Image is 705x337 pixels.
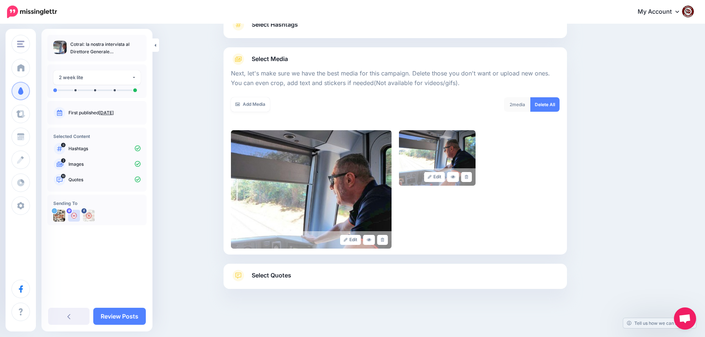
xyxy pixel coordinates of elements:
[399,130,476,186] img: 329d9b6f69e20781d6585a968ea25d24_large.jpg
[17,41,24,47] img: menu.png
[231,19,560,38] a: Select Hashtags
[231,53,560,65] a: Select Media
[53,70,141,85] button: 2 week lite
[252,54,288,64] span: Select Media
[61,174,66,178] span: 10
[68,176,141,183] p: Quotes
[70,41,141,55] p: Cotral: la nostra intervista al Direttore Generale [PERSON_NAME]
[510,102,512,107] span: 2
[68,109,141,116] p: First published
[340,235,361,245] a: Edit
[68,161,141,168] p: Images
[61,143,66,147] span: 0
[53,41,67,54] img: 69201162df14f290255babba1ba4d8cb_thumb.jpg
[424,172,445,182] a: Edit
[252,20,298,30] span: Select Hashtags
[53,134,141,139] h4: Selected Content
[68,145,141,152] p: Hashtags
[61,158,66,163] span: 2
[231,270,560,289] a: Select Quotes
[231,65,560,249] div: Select Media
[53,200,141,206] h4: Sending To
[674,307,696,330] a: Aprire la chat
[252,270,291,280] span: Select Quotes
[83,210,95,222] img: 463453305_2684324355074873_6393692129472495966_n-bsa154739.jpg
[530,97,560,112] a: Delete All
[59,73,132,82] div: 2 week lite
[53,210,65,222] img: uTTNWBrh-84924.jpeg
[231,130,392,249] img: 69201162df14f290255babba1ba4d8cb_large.jpg
[231,69,560,88] p: Next, let's make sure we have the best media for this campaign. Delete those you don't want or up...
[231,97,270,112] a: Add Media
[623,318,696,328] a: Tell us how we can improve
[7,6,57,18] img: Missinglettr
[68,210,80,222] img: user_default_image.png
[630,3,694,21] a: My Account
[504,97,531,112] div: media
[99,110,114,115] a: [DATE]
